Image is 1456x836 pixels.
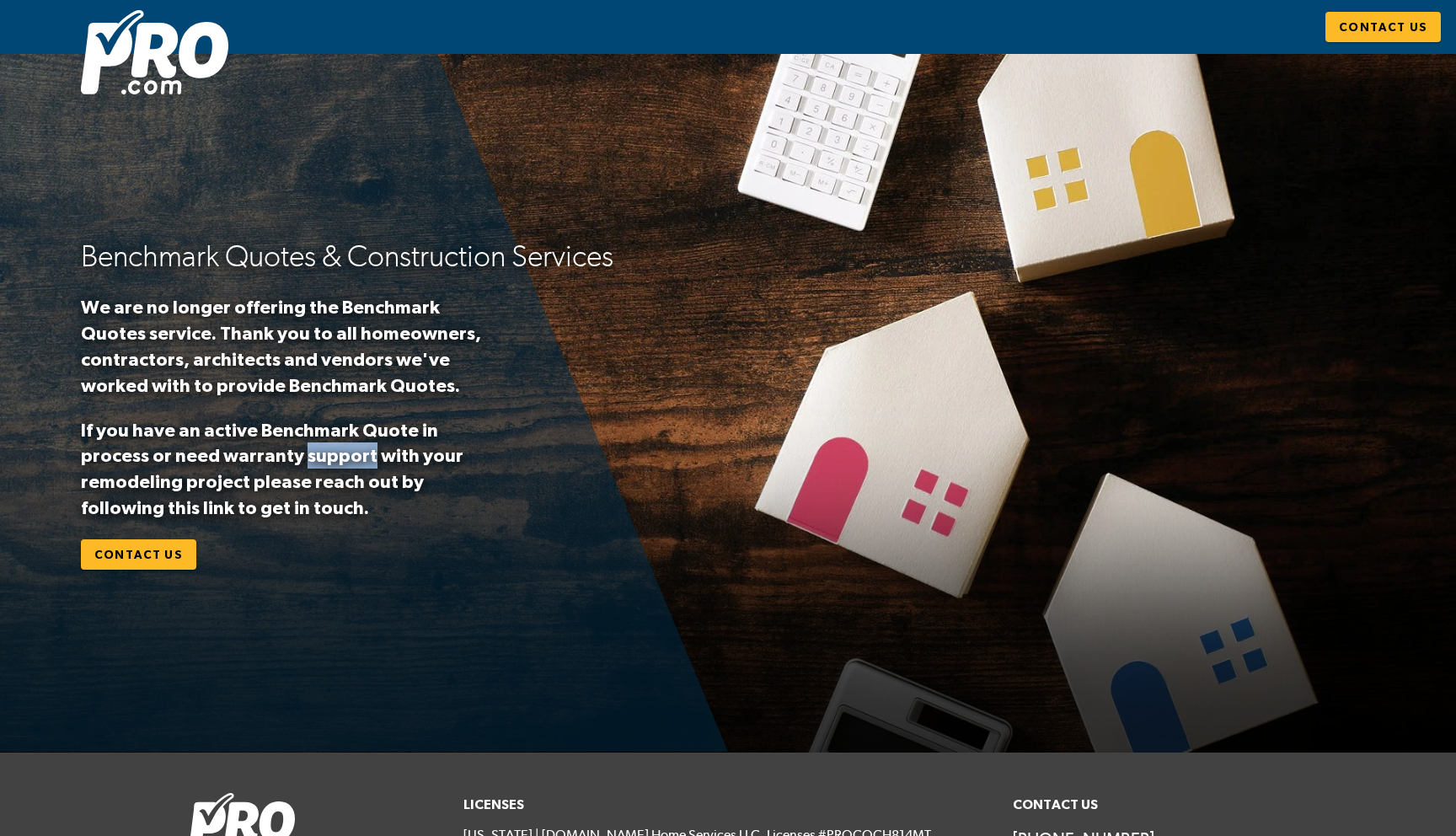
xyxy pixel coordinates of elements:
span: Contact Us [94,544,183,565]
a: Contact Us [81,539,196,571]
img: Pro.com logo [81,10,228,94]
h2: Benchmark Quotes & Construction Services [81,237,699,276]
a: Contact Us [1325,12,1441,43]
h6: Contact Us [1013,793,1267,817]
h6: Licenses [463,793,993,817]
p: If you have an active Benchmark Quote in process or need warranty support with your remodeling pr... [81,417,494,521]
span: Contact Us [1339,17,1427,38]
p: We are no longer offering the Benchmark Quotes service. Thank you to all homeowners, contractors,... [81,294,494,398]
